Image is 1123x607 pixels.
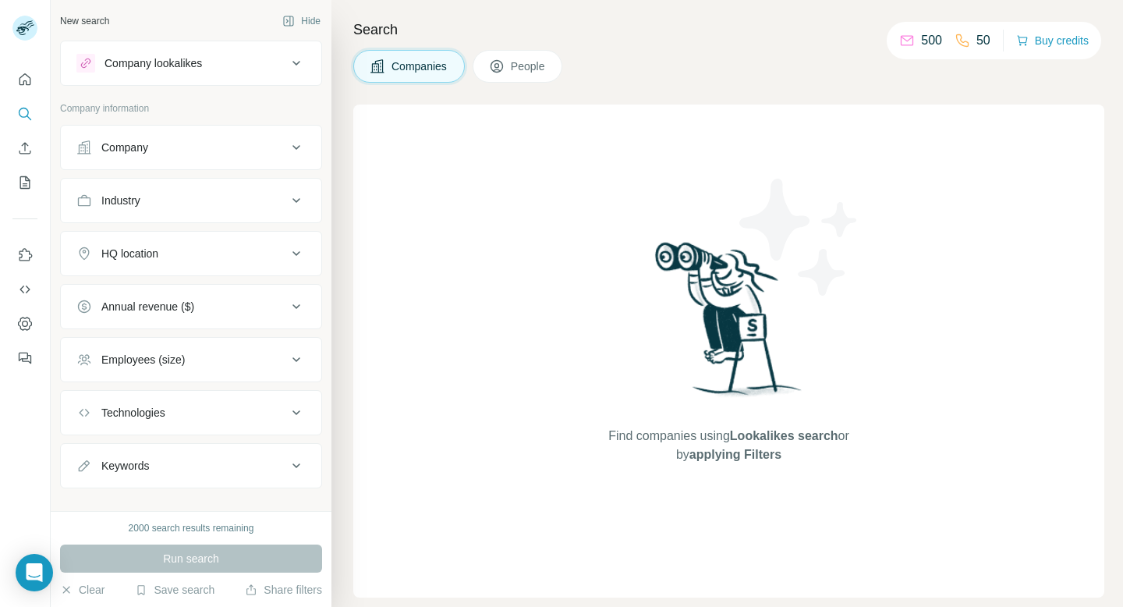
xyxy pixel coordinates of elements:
button: Employees (size) [61,341,321,378]
button: Save search [135,582,214,598]
img: Surfe Illustration - Stars [729,167,870,307]
div: Employees (size) [101,352,185,367]
div: 2000 search results remaining [129,521,254,535]
span: Companies [391,59,448,74]
div: Keywords [101,458,149,474]
div: Company lookalikes [105,55,202,71]
p: Company information [60,101,322,115]
div: Industry [101,193,140,208]
button: Buy credits [1016,30,1089,51]
button: Company [61,129,321,166]
span: Lookalikes search [730,429,838,442]
span: People [511,59,547,74]
button: Dashboard [12,310,37,338]
button: Feedback [12,344,37,372]
button: Keywords [61,447,321,485]
h4: Search [353,19,1104,41]
button: Annual revenue ($) [61,288,321,325]
button: Company lookalikes [61,44,321,82]
button: Enrich CSV [12,134,37,162]
p: 50 [976,31,990,50]
div: Company [101,140,148,155]
p: 500 [921,31,942,50]
button: Industry [61,182,321,219]
div: New search [60,14,109,28]
button: Use Surfe on LinkedIn [12,241,37,269]
button: Share filters [245,582,322,598]
div: Technologies [101,405,165,421]
button: Search [12,100,37,128]
button: HQ location [61,235,321,272]
div: Annual revenue ($) [101,299,194,314]
button: Clear [60,582,105,598]
button: My lists [12,169,37,197]
img: Surfe Illustration - Woman searching with binoculars [648,238,810,412]
div: HQ location [101,246,158,261]
button: Use Surfe API [12,275,37,303]
button: Technologies [61,394,321,431]
span: applying Filters [689,448,781,461]
div: Open Intercom Messenger [16,554,53,591]
button: Hide [271,9,331,33]
span: Find companies using or by [604,427,853,464]
button: Quick start [12,66,37,94]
